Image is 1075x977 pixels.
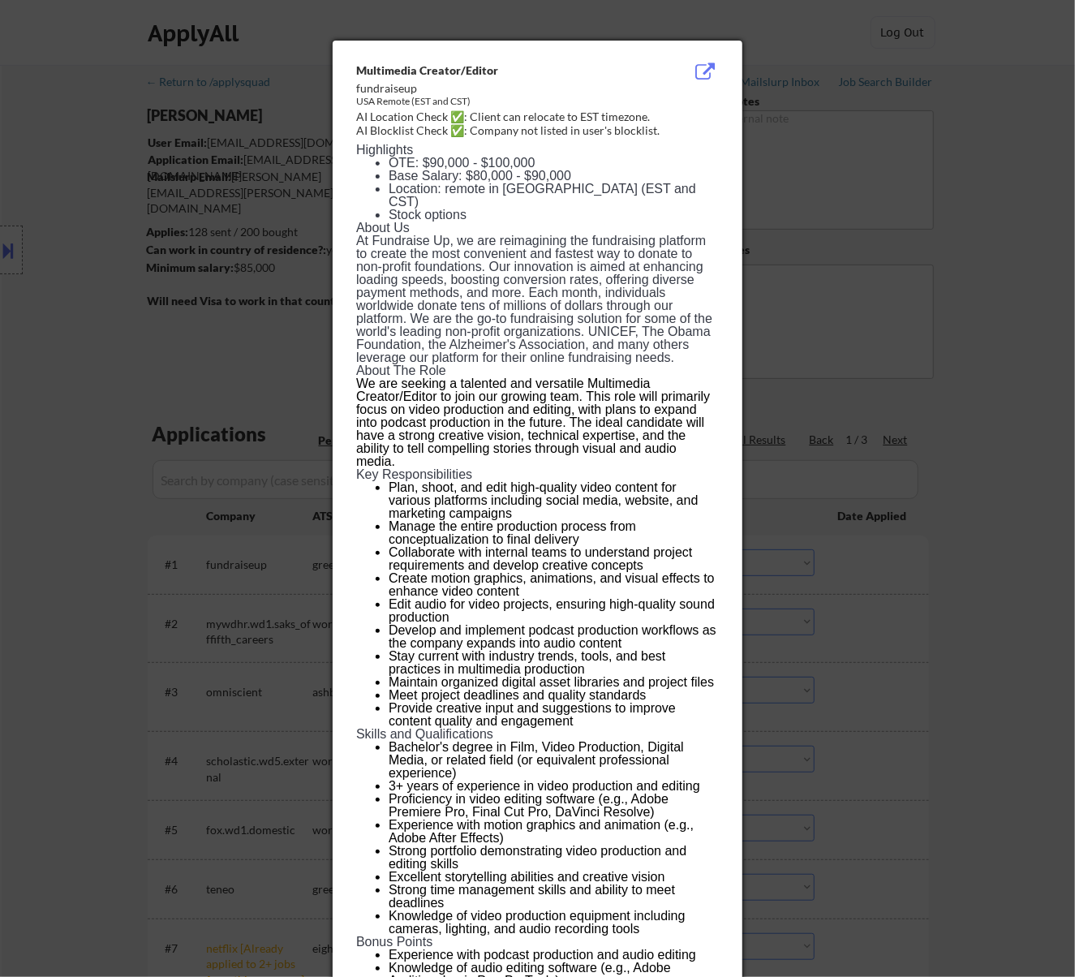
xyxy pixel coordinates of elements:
[356,935,432,949] span: Bonus Points
[356,123,725,139] div: AI Blocklist Check ✅: Company not listed in user's blocklist.
[356,109,725,125] div: AI Location Check ✅: Client can relocate to EST timezone.
[389,598,718,624] li: Edit audio for video projects, ensuring high-quality sound production
[389,481,718,520] li: Plan, shoot, and edit high-quality video content for various platforms including social media, we...
[389,572,718,598] li: Create motion graphics, animations, and visual effects to enhance video content
[356,377,710,468] span: We are seeking a talented and versatile Multimedia Creator/Editor to join our growing team. This ...
[389,520,718,546] li: Manage the entire production process from conceptualization to final delivery
[356,364,446,377] span: About The Role
[389,650,718,676] li: Stay current with industry trends, tools, and best practices in multimedia production
[356,95,637,109] div: USA Remote (EST and CST)
[389,871,718,884] li: Excellent storytelling abilities and creative vision
[389,949,718,962] li: Experience with podcast production and audio editing
[389,624,718,650] li: Develop and implement podcast production workflows as the company expands into audio content
[389,780,718,793] li: 3+ years of experience in video production and editing
[389,689,718,702] li: Meet project deadlines and quality standards
[356,234,712,364] span: At Fundraise Up, we are reimagining the fundraising platform to create the most convenient and fa...
[356,80,637,97] div: fundraiseup
[389,546,718,572] li: Collaborate with internal teams to understand project requirements and develop creative concepts
[389,182,696,209] span: Location: remote in [GEOGRAPHIC_DATA] (EST and CST)
[389,845,718,871] li: Strong portfolio demonstrating video production and editing skills
[389,702,718,728] li: Provide creative input and suggestions to improve content quality and engagement
[389,156,535,170] span: OTE: $90,000 - $100,000
[389,793,718,819] li: Proficiency in video editing software (e.g., Adobe Premiere Pro, Final Cut Pro, DaVinci Resolve)
[389,208,467,222] span: Stock options
[356,467,472,481] span: Key Responsibilities
[356,727,493,741] span: Skills and Qualifications
[356,143,413,157] span: Highlights
[389,169,571,183] span: Base Salary: $80,000 - $90,000
[356,62,637,79] div: Multimedia Creator/Editor
[389,676,718,689] li: Maintain organized digital asset libraries and project files
[389,884,718,910] li: Strong time management skills and ability to meet deadlines
[389,819,718,845] li: Experience with motion graphics and animation (e.g., Adobe After Effects)
[389,910,718,936] li: Knowledge of video production equipment including cameras, lighting, and audio recording tools
[389,741,718,780] li: Bachelor's degree in Film, Video Production, Digital Media, or related field (or equivalent profe...
[356,221,410,235] span: About Us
